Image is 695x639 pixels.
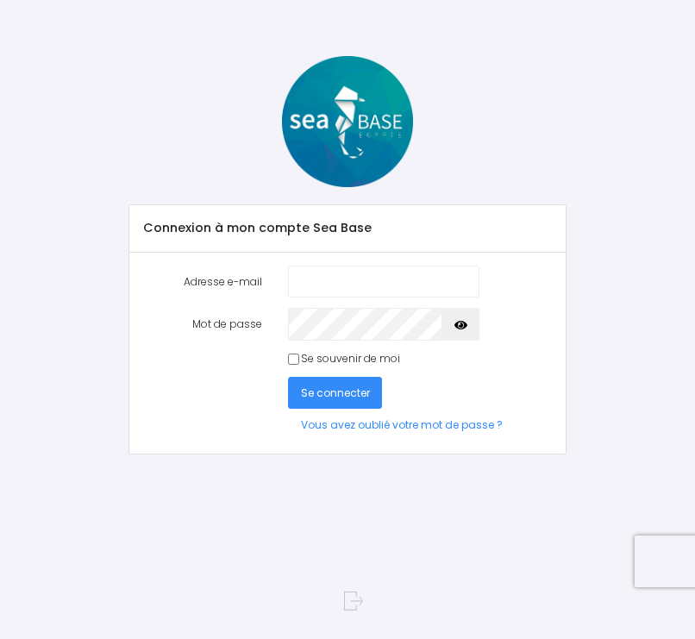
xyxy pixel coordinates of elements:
button: Se connecter [288,377,383,409]
label: Se souvenir de moi [301,351,400,366]
label: Adresse e-mail [129,266,274,298]
span: Se connecter [301,385,370,400]
div: Connexion à mon compte Sea Base [129,205,565,253]
label: Mot de passe [129,308,274,340]
a: Vous avez oublié votre mot de passe ? [288,409,516,441]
